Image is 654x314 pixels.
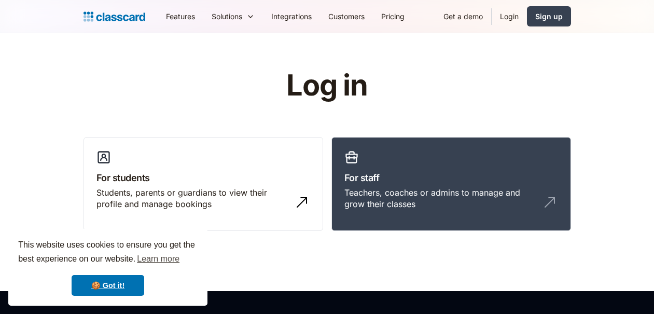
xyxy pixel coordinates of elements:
[331,137,571,231] a: For staffTeachers, coaches or admins to manage and grow their classes
[8,229,207,306] div: cookieconsent
[492,5,527,28] a: Login
[158,5,203,28] a: Features
[435,5,491,28] a: Get a demo
[320,5,373,28] a: Customers
[212,11,242,22] div: Solutions
[135,251,181,267] a: learn more about cookies
[162,70,492,102] h1: Log in
[535,11,563,22] div: Sign up
[84,137,323,231] a: For studentsStudents, parents or guardians to view their profile and manage bookings
[96,187,289,210] div: Students, parents or guardians to view their profile and manage bookings
[84,9,145,24] a: home
[527,6,571,26] a: Sign up
[18,239,198,267] span: This website uses cookies to ensure you get the best experience on our website.
[263,5,320,28] a: Integrations
[72,275,144,296] a: dismiss cookie message
[96,171,310,185] h3: For students
[203,5,263,28] div: Solutions
[344,187,537,210] div: Teachers, coaches or admins to manage and grow their classes
[373,5,413,28] a: Pricing
[344,171,558,185] h3: For staff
